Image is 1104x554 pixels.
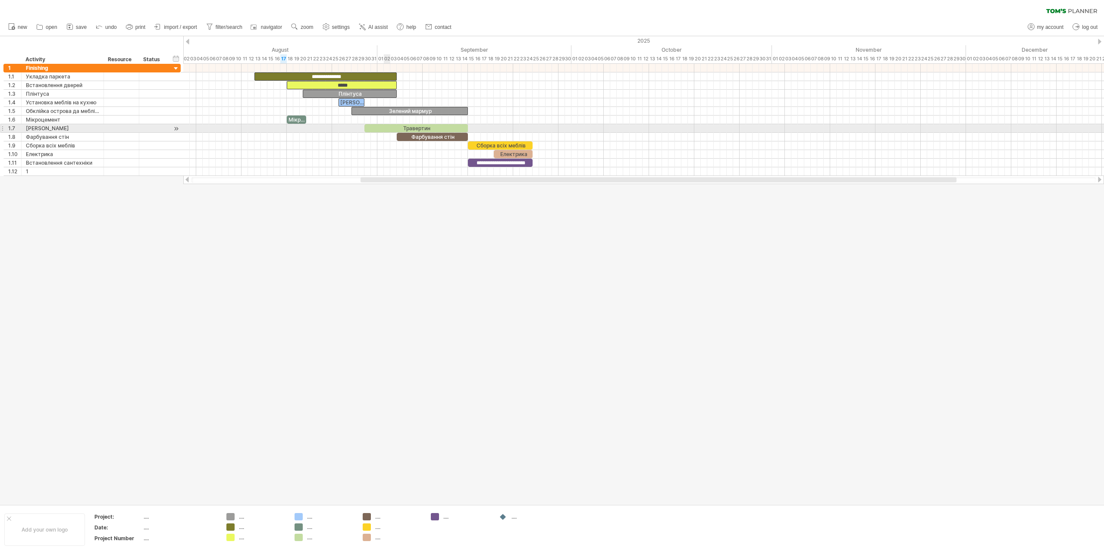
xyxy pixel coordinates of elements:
div: Tuesday, 21 October 2025 [701,54,707,63]
div: Wednesday, 19 November 2025 [888,54,895,63]
div: Saturday, 20 September 2025 [500,54,507,63]
div: .... [375,513,422,520]
div: Wednesday, 22 October 2025 [707,54,714,63]
span: contact [435,24,452,30]
div: Sunday, 16 November 2025 [869,54,875,63]
div: Sunday, 3 August 2025 [190,54,196,63]
div: Thursday, 6 November 2025 [804,54,811,63]
div: Thursday, 23 October 2025 [714,54,720,63]
div: November 2025 [772,45,966,54]
div: Saturday, 16 August 2025 [274,54,280,63]
div: .... [511,513,558,520]
div: Saturday, 29 November 2025 [953,54,960,63]
div: Обклійка острова да меблів в [GEOGRAPHIC_DATA] [26,107,99,115]
div: Saturday, 4 October 2025 [591,54,597,63]
a: AI assist [357,22,390,33]
div: Activity [25,55,99,64]
div: Saturday, 8 November 2025 [817,54,824,63]
div: Date: [94,524,142,531]
div: Укладка паркета [26,72,99,81]
a: settings [320,22,352,33]
div: Monday, 10 November 2025 [830,54,837,63]
div: [PERSON_NAME] [339,98,364,106]
div: Friday, 10 October 2025 [630,54,636,63]
div: Wednesday, 1 October 2025 [571,54,578,63]
div: Tuesday, 12 August 2025 [248,54,254,63]
div: Wednesday, 15 October 2025 [662,54,668,63]
div: Thursday, 28 August 2025 [351,54,358,63]
a: new [6,22,30,33]
div: Thursday, 4 September 2025 [397,54,403,63]
div: Friday, 14 November 2025 [856,54,862,63]
span: filter/search [216,24,242,30]
div: 1.2 [8,81,21,89]
span: open [46,24,57,30]
div: Saturday, 22 November 2025 [908,54,914,63]
div: .... [144,535,216,542]
div: Wednesday, 27 August 2025 [345,54,351,63]
div: Friday, 17 October 2025 [675,54,681,63]
div: Wednesday, 10 December 2025 [1024,54,1031,63]
div: 1.3 [8,90,21,98]
div: Thursday, 11 September 2025 [442,54,448,63]
span: navigator [261,24,282,30]
div: Monday, 29 September 2025 [558,54,565,63]
div: Saturday, 23 August 2025 [319,54,326,63]
div: scroll to activity [172,124,180,133]
div: Saturday, 11 October 2025 [636,54,643,63]
div: Friday, 19 December 2025 [1082,54,1089,63]
div: Tuesday, 5 August 2025 [203,54,209,63]
div: Sunday, 12 October 2025 [643,54,649,63]
div: Wednesday, 8 October 2025 [617,54,623,63]
div: Tuesday, 19 August 2025 [293,54,300,63]
div: 1 [8,64,21,72]
div: Monday, 1 September 2025 [377,54,384,63]
div: Saturday, 27 September 2025 [546,54,552,63]
span: zoom [301,24,313,30]
div: Thursday, 16 October 2025 [668,54,675,63]
div: Wednesday, 10 September 2025 [436,54,442,63]
div: Мікроцемент [26,116,99,124]
a: import / export [152,22,200,33]
div: Wednesday, 17 December 2025 [1069,54,1076,63]
div: Зелений мармур [351,107,468,115]
div: Thursday, 30 October 2025 [759,54,765,63]
div: Sunday, 19 October 2025 [688,54,694,63]
div: Saturday, 13 September 2025 [455,54,461,63]
div: Фарбування стін [26,133,99,141]
div: Sunday, 2 November 2025 [778,54,785,63]
div: Saturday, 20 December 2025 [1089,54,1095,63]
div: Saturday, 15 November 2025 [862,54,869,63]
div: Wednesday, 5 November 2025 [798,54,804,63]
div: Травертин [364,124,468,132]
div: Saturday, 6 December 2025 [998,54,1005,63]
div: Сборка всіх меблів [26,141,99,150]
div: Sunday, 21 December 2025 [1095,54,1102,63]
div: Sunday, 14 December 2025 [1050,54,1057,63]
div: 1 [26,167,99,175]
div: Monday, 17 November 2025 [875,54,882,63]
div: Friday, 12 December 2025 [1037,54,1044,63]
div: Tuesday, 2 September 2025 [384,54,390,63]
div: Встановлення дверей [26,81,99,89]
div: Monday, 8 September 2025 [423,54,429,63]
div: Thursday, 11 December 2025 [1031,54,1037,63]
div: Sunday, 9 November 2025 [824,54,830,63]
div: Saturday, 6 September 2025 [410,54,416,63]
div: Monday, 13 October 2025 [649,54,655,63]
span: my account [1037,24,1063,30]
div: Saturday, 9 August 2025 [229,54,235,63]
div: Wednesday, 3 September 2025 [390,54,397,63]
div: Мікроцемент [287,116,306,124]
div: Sunday, 14 September 2025 [461,54,468,63]
a: print [124,22,148,33]
div: Friday, 19 September 2025 [494,54,500,63]
div: Sunday, 24 August 2025 [326,54,332,63]
div: Monday, 22 September 2025 [513,54,520,63]
div: Friday, 7 November 2025 [811,54,817,63]
div: Tuesday, 4 November 2025 [791,54,798,63]
span: save [76,24,87,30]
div: Saturday, 30 August 2025 [364,54,371,63]
div: Фарбування стін [397,133,468,141]
div: Wednesday, 12 November 2025 [843,54,850,63]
